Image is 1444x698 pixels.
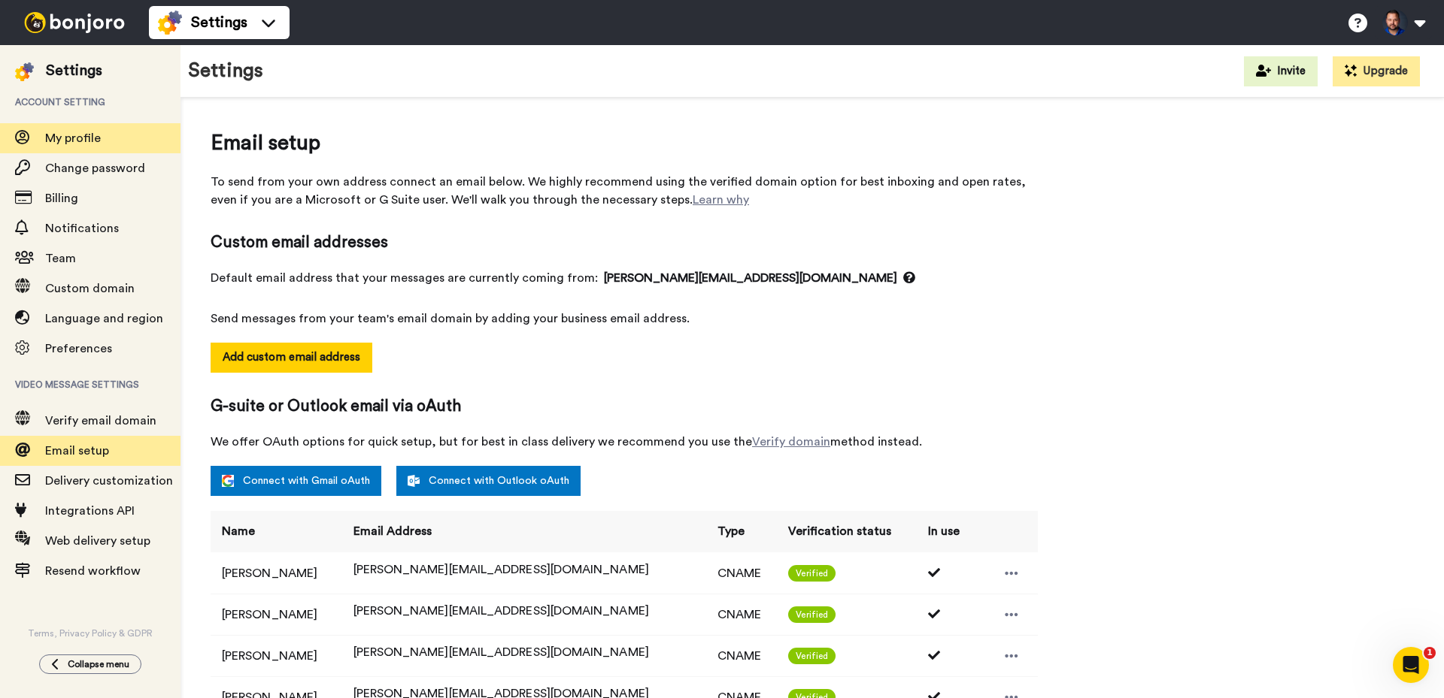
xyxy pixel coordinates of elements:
img: settings-colored.svg [158,11,182,35]
span: Billing [45,192,78,204]
span: Integrations API [45,505,135,517]
i: Used 2 times [928,567,943,579]
span: Collapse menu [68,658,129,670]
span: G-suite or Outlook email via oAuth [211,395,1038,418]
span: [PERSON_NAME][EMAIL_ADDRESS][DOMAIN_NAME] [353,646,649,658]
span: Custom email addresses [211,231,1038,254]
i: Used 2 times [928,608,943,620]
th: In use [917,511,974,552]
button: Invite [1244,56,1318,86]
span: 1 [1424,647,1436,659]
span: Send messages from your team's email domain by adding your business email address. [211,310,1038,328]
span: Verify email domain [45,415,156,427]
span: To send from your own address connect an email below. We highly recommend using the verified doma... [211,173,1038,209]
iframe: Intercom live chat [1393,647,1429,683]
div: Settings [46,60,102,81]
td: [PERSON_NAME] [211,635,342,676]
span: [PERSON_NAME][EMAIL_ADDRESS][DOMAIN_NAME] [353,605,649,617]
span: Email setup [45,445,109,457]
span: Team [45,252,76,264]
a: Connect with Gmail oAuth [211,466,381,496]
span: Resend workflow [45,565,141,577]
span: Delivery customization [45,475,173,487]
span: Email setup [211,128,1038,158]
span: Web delivery setup [45,535,150,547]
th: Type [706,511,778,552]
span: Verified [788,565,836,582]
span: Settings [191,12,247,33]
span: [PERSON_NAME][EMAIL_ADDRESS][DOMAIN_NAME] [604,269,915,287]
button: Collapse menu [39,654,141,674]
span: Custom domain [45,283,135,295]
h1: Settings [188,60,263,82]
span: Verified [788,648,836,664]
span: Notifications [45,222,119,234]
td: [PERSON_NAME] [211,552,342,594]
span: Change password [45,162,145,174]
span: Default email address that your messages are currently coming from: [211,269,1038,287]
span: We offer OAuth options for quick setup, but for best in class delivery we recommend you use the m... [211,433,1038,451]
th: Email Address [342,511,706,552]
td: CNAME [706,594,778,635]
a: Learn why [693,194,749,206]
span: Preferences [45,343,112,355]
td: CNAME [706,635,778,676]
td: CNAME [706,552,778,594]
span: [PERSON_NAME][EMAIL_ADDRESS][DOMAIN_NAME] [353,564,649,576]
img: google.svg [222,475,234,487]
th: Name [211,511,342,552]
button: Upgrade [1333,56,1420,86]
i: Used 2 times [928,649,943,661]
img: settings-colored.svg [15,62,34,81]
span: Language and region [45,313,163,325]
a: Verify domain [752,436,830,448]
button: Add custom email address [211,343,372,373]
span: My profile [45,132,101,144]
th: Verification status [777,511,917,552]
img: bj-logo-header-white.svg [18,12,131,33]
a: Connect with Outlook oAuth [396,466,581,496]
img: outlook-white.svg [408,475,420,487]
span: Verified [788,606,836,623]
td: [PERSON_NAME] [211,594,342,635]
